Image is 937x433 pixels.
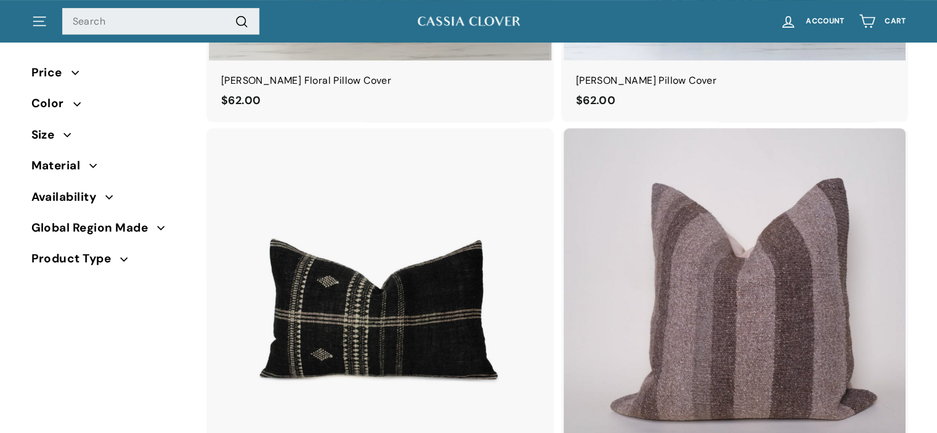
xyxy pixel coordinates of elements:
button: Color [31,91,189,122]
button: Price [31,60,189,91]
div: [PERSON_NAME] Floral Pillow Cover [221,73,539,89]
button: Product Type [31,246,189,277]
span: Size [31,126,64,144]
span: Global Region Made [31,219,158,237]
span: Material [31,156,90,175]
span: Product Type [31,249,121,268]
span: Account [806,17,844,25]
span: $62.00 [576,93,615,108]
span: $62.00 [221,93,261,108]
a: Account [773,3,851,39]
a: Cart [851,3,913,39]
button: Material [31,153,189,184]
span: Availability [31,188,106,206]
button: Availability [31,185,189,216]
span: Color [31,94,73,113]
span: Cart [885,17,906,25]
input: Search [62,8,259,35]
button: Global Region Made [31,216,189,246]
div: [PERSON_NAME] Pillow Cover [576,73,894,89]
button: Size [31,123,189,153]
span: Price [31,63,71,82]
